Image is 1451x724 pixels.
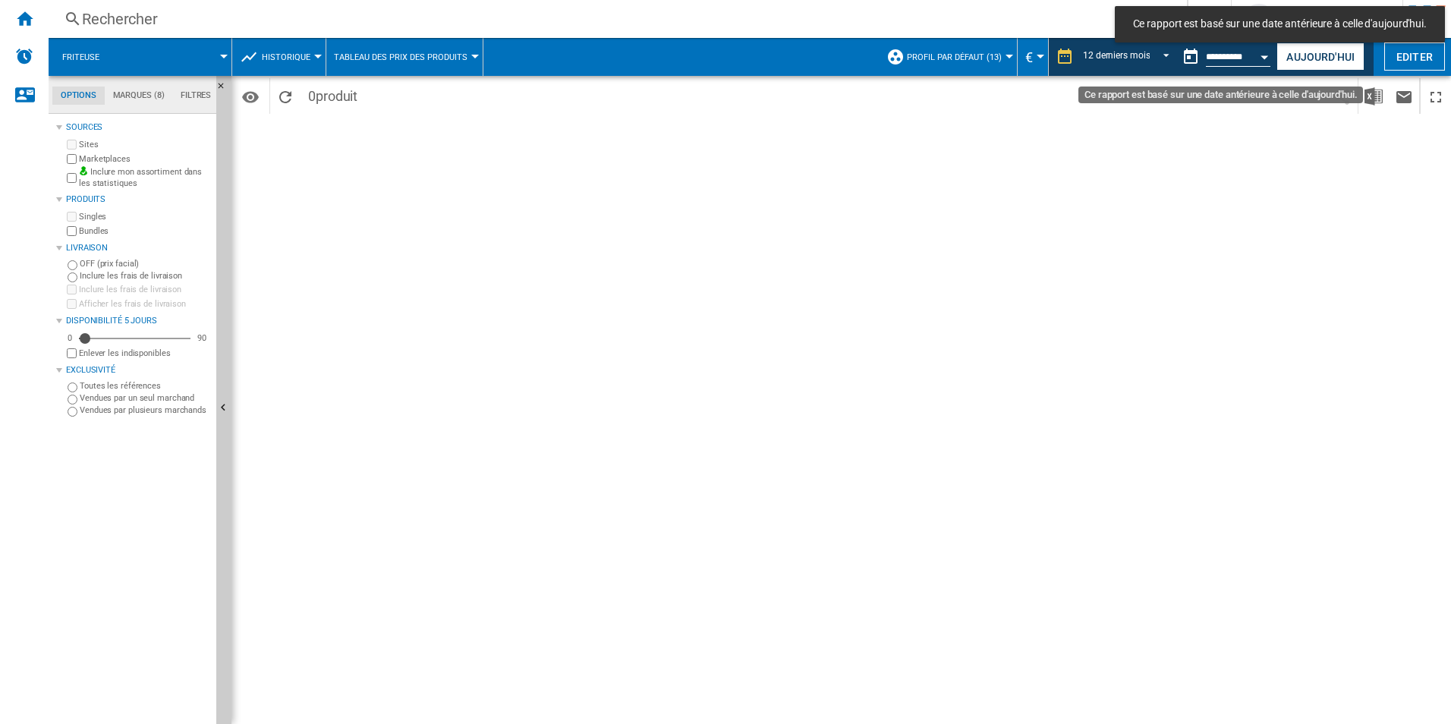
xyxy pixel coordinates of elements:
div: Historique [240,38,318,76]
button: Friteuse [62,38,115,76]
span: Friteuse [62,52,99,62]
img: excel-24x24.png [1364,87,1383,105]
input: Afficher les frais de livraison [67,348,77,358]
button: Télécharger au format Excel [1358,78,1389,114]
div: Profil par défaut (13) [886,38,1009,76]
input: Bundles [67,226,77,236]
span: produit [316,88,357,104]
md-tab-item: Filtres [172,87,219,105]
button: Recharger [270,78,301,114]
label: Bundles [79,225,210,237]
span: Profil par défaut (13) [907,52,1002,62]
div: 12 derniers mois [1083,50,1150,61]
label: Inclure mon assortiment dans les statistiques [79,166,210,190]
button: Profil par défaut (13) [907,38,1009,76]
label: Vendues par plusieurs marchands [80,404,210,416]
button: Open calendar [1251,41,1279,68]
button: Historique [262,38,318,76]
input: Inclure mon assortiment dans les statistiques [67,168,77,187]
div: Sources [66,121,210,134]
input: Inclure les frais de livraison [68,272,77,282]
button: Editer [1384,42,1445,71]
label: Inclure les frais de livraison [79,284,210,295]
input: Inclure les frais de livraison [67,285,77,294]
div: Rechercher [82,8,1147,30]
input: Toutes les références [68,382,77,392]
input: Vendues par un seul marchand [68,395,77,404]
button: Partager ce bookmark avec d'autres [1327,78,1358,114]
md-tab-item: Marques (8) [105,87,172,105]
md-tab-item: Options [52,87,105,105]
input: Vendues par plusieurs marchands [68,407,77,417]
md-select: REPORTS.WIZARD.STEPS.REPORT.STEPS.REPORT_OPTIONS.PERIOD: 12 derniers mois [1081,45,1176,70]
label: OFF (prix facial) [80,258,210,269]
button: Masquer [216,76,234,103]
md-menu: Currency [1018,38,1049,76]
div: 90 [194,332,210,344]
label: Inclure les frais de livraison [80,270,210,282]
div: 0 [64,332,76,344]
button: Envoyer ce rapport par email [1389,78,1419,114]
input: OFF (prix facial) [68,260,77,270]
button: Aujourd'hui [1276,42,1364,71]
button: Plein écran [1421,78,1451,114]
img: mysite-bg-18x18.png [79,166,88,175]
span: Tableau des prix des produits [334,52,467,62]
button: Tableau des prix des produits [334,38,475,76]
label: Toutes les références [80,380,210,392]
label: Afficher les frais de livraison [79,298,210,310]
label: Enlever les indisponibles [79,348,210,359]
input: Singles [67,212,77,222]
div: Livraison [66,242,210,254]
span: € [1025,49,1033,65]
label: Vendues par un seul marchand [80,392,210,404]
div: Exclusivité [66,364,210,376]
md-slider: Disponibilité [79,331,190,346]
label: Sites [79,139,210,150]
span: 0 [301,78,365,110]
span: Ce rapport est basé sur une date antérieure à celle d'aujourd'hui. [1128,17,1431,32]
img: alerts-logo.svg [15,47,33,65]
button: Options [235,83,266,110]
div: Produits [66,194,210,206]
input: Sites [67,140,77,150]
input: Marketplaces [67,154,77,164]
label: Singles [79,211,210,222]
button: € [1025,38,1040,76]
label: Marketplaces [79,153,210,165]
div: Disponibilité 5 Jours [66,315,210,327]
div: Friteuse [56,38,224,76]
input: Afficher les frais de livraison [67,299,77,309]
div: Ce rapport est basé sur une date antérieure à celle d'aujourd'hui. [1176,38,1273,76]
button: md-calendar [1176,42,1206,72]
span: Historique [262,52,310,62]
